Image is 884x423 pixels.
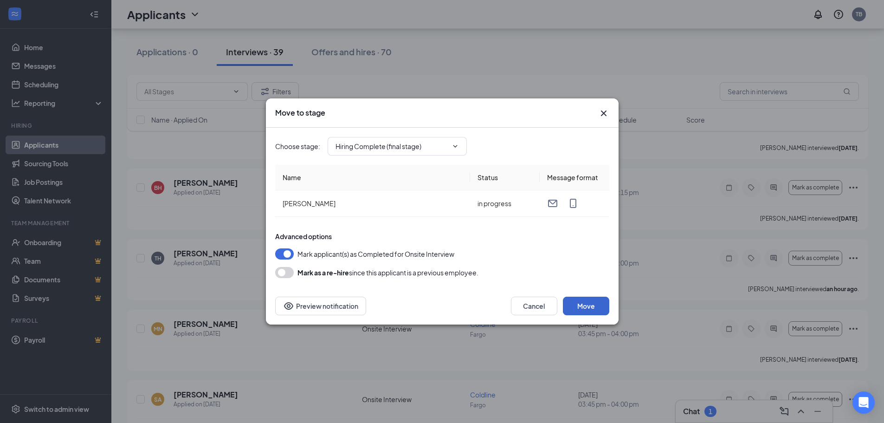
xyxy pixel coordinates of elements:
b: Mark as a re-hire [297,268,349,277]
div: Advanced options [275,232,609,241]
span: Mark applicant(s) as Completed for Onsite Interview [297,248,454,260]
h3: Move to stage [275,108,325,118]
button: Move [563,297,609,315]
div: Open Intercom Messenger [852,391,875,414]
th: Name [275,165,470,190]
td: in progress [470,190,540,217]
button: Cancel [511,297,557,315]
svg: Eye [283,300,294,312]
div: since this applicant is a previous employee. [297,267,478,278]
svg: MobileSms [568,198,579,209]
svg: Cross [598,108,609,119]
span: Choose stage : [275,141,320,151]
svg: Email [547,198,558,209]
svg: ChevronDown [452,143,459,150]
th: Message format [540,165,609,190]
button: Close [598,108,609,119]
th: Status [470,165,540,190]
button: Preview notificationEye [275,297,366,315]
span: [PERSON_NAME] [283,199,336,208]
